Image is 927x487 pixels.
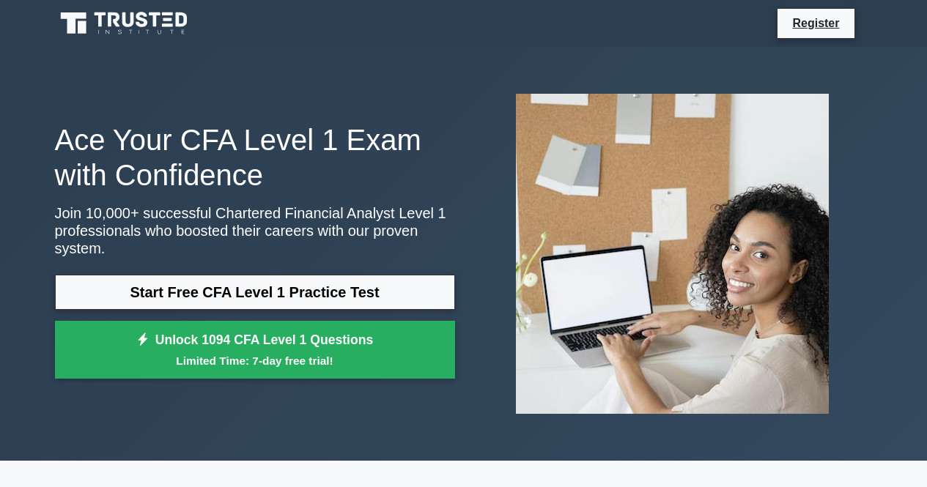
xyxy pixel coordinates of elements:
p: Join 10,000+ successful Chartered Financial Analyst Level 1 professionals who boosted their caree... [55,204,455,257]
a: Unlock 1094 CFA Level 1 QuestionsLimited Time: 7-day free trial! [55,321,455,379]
h1: Ace Your CFA Level 1 Exam with Confidence [55,122,455,193]
small: Limited Time: 7-day free trial! [73,352,437,369]
a: Register [783,14,848,32]
a: Start Free CFA Level 1 Practice Test [55,275,455,310]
